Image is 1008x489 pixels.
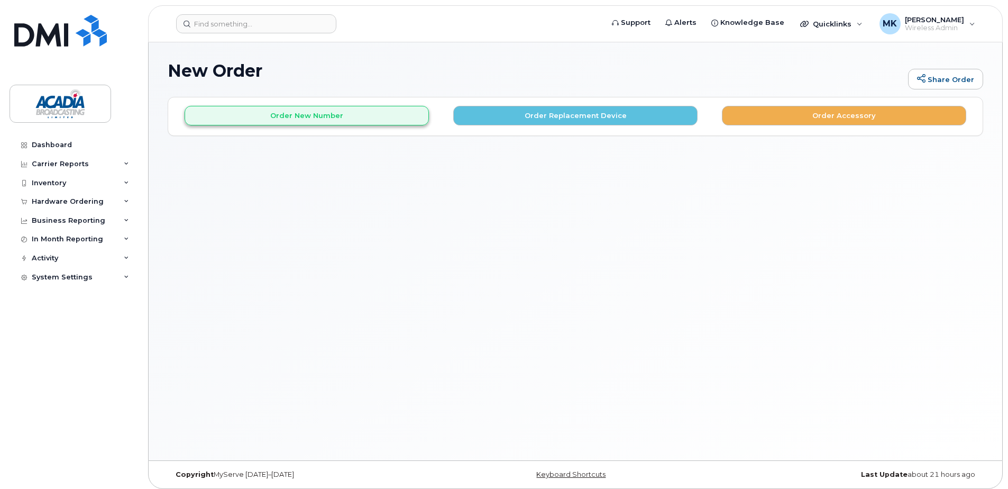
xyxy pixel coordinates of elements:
[908,69,983,90] a: Share Order
[453,106,698,125] button: Order Replacement Device
[185,106,429,125] button: Order New Number
[861,470,908,478] strong: Last Update
[711,470,983,479] div: about 21 hours ago
[176,470,214,478] strong: Copyright
[168,470,439,479] div: MyServe [DATE]–[DATE]
[168,61,903,80] h1: New Order
[536,470,606,478] a: Keyboard Shortcuts
[722,106,966,125] button: Order Accessory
